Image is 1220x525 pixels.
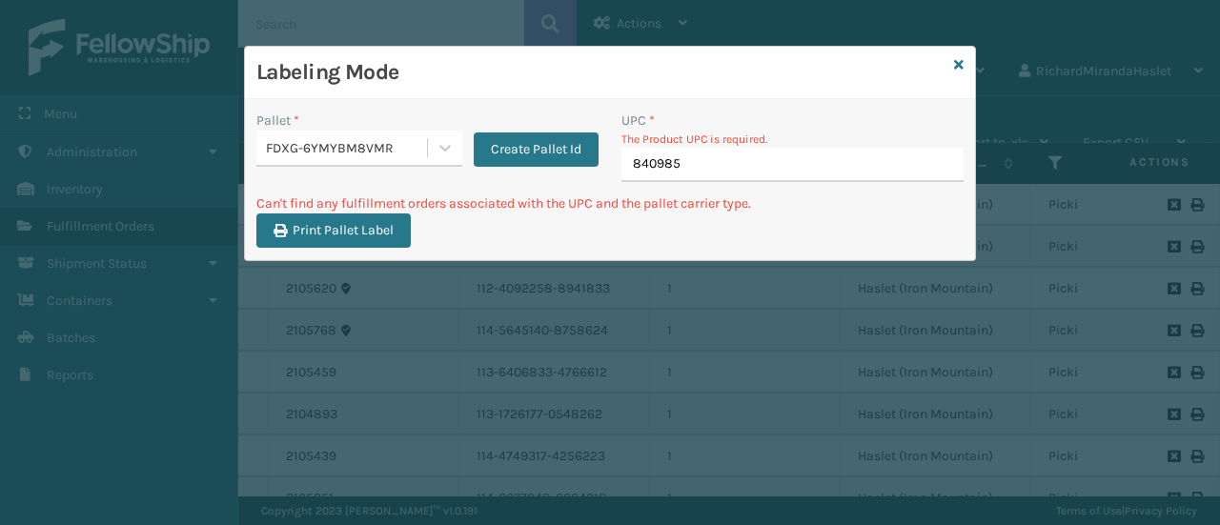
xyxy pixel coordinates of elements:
div: FDXG-6YMYBM8VMR [266,138,429,158]
p: The Product UPC is required. [621,131,964,148]
h3: Labeling Mode [256,58,946,87]
label: Pallet [256,111,299,131]
label: UPC [621,111,655,131]
button: Print Pallet Label [256,213,411,248]
p: Can't find any fulfillment orders associated with the UPC and the pallet carrier type. [256,193,964,213]
button: Create Pallet Id [474,132,599,167]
